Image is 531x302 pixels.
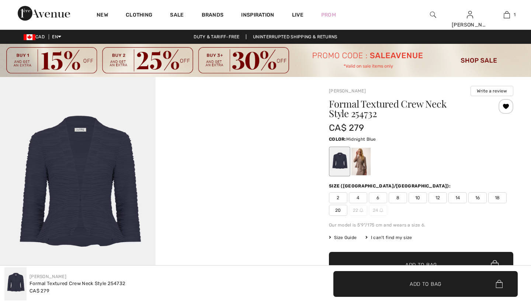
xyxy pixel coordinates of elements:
[496,280,503,288] img: Bag.svg
[329,222,513,228] div: Our model is 5'9"/175 cm and wears a size 6.
[483,247,524,265] iframe: Opens a widget where you can find more information
[428,192,447,203] span: 12
[329,183,452,189] div: Size ([GEOGRAPHIC_DATA]/[GEOGRAPHIC_DATA]):
[389,192,407,203] span: 8
[330,148,349,175] div: Midnight Blue
[452,21,488,29] div: [PERSON_NAME]
[126,12,152,20] a: Clothing
[467,11,473,18] a: Sign In
[346,137,376,142] span: Midnight Blue
[329,123,364,133] span: CA$ 279
[488,192,507,203] span: 18
[329,205,347,216] span: 20
[369,192,387,203] span: 6
[24,34,35,40] img: Canadian Dollar
[329,234,357,241] span: Size Guide
[29,280,125,287] div: Formal Textured Crew Neck Style 254732
[369,205,387,216] span: 24
[365,234,412,241] div: I can't find my size
[29,288,49,294] span: CA$ 279
[170,12,184,20] a: Sale
[349,205,367,216] span: 22
[351,148,371,175] div: Sand
[329,192,347,203] span: 2
[471,86,513,96] button: Write a review
[333,271,518,297] button: Add to Bag
[97,12,108,20] a: New
[448,192,467,203] span: 14
[379,208,383,212] img: ring-m.svg
[504,10,510,19] img: My Bag
[4,267,27,301] img: Formal Textured Crew Neck Style 254732
[405,261,437,269] span: Add to Bag
[468,192,487,203] span: 16
[292,11,303,19] a: Live
[467,10,473,19] img: My Info
[329,252,513,278] button: Add to Bag
[329,88,366,94] a: [PERSON_NAME]
[329,99,483,118] h1: Formal Textured Crew Neck Style 254732
[241,12,274,20] span: Inspiration
[52,34,61,39] span: EN
[24,34,48,39] span: CAD
[514,11,516,18] span: 1
[349,192,367,203] span: 4
[321,11,336,19] a: Prom
[18,6,70,21] img: 1ère Avenue
[360,208,363,212] img: ring-m.svg
[202,12,224,20] a: Brands
[29,274,66,279] a: [PERSON_NAME]
[489,10,525,19] a: 1
[409,192,427,203] span: 10
[329,137,346,142] span: Color:
[156,77,311,155] video: Your browser does not support the video tag.
[410,280,441,288] span: Add to Bag
[430,10,436,19] img: search the website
